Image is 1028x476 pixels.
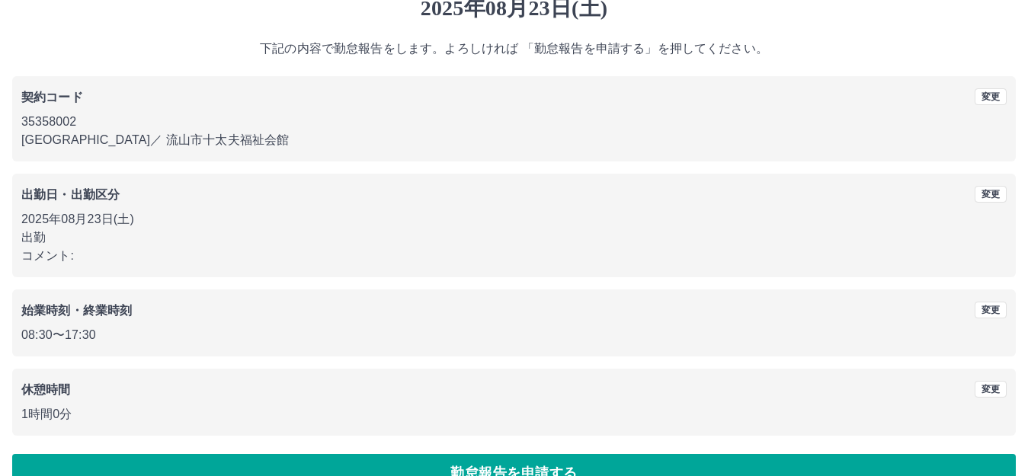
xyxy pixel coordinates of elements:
p: [GEOGRAPHIC_DATA] ／ 流山市十太夫福祉会館 [21,131,1007,149]
p: 08:30 〜 17:30 [21,326,1007,344]
b: 出勤日・出勤区分 [21,188,120,201]
b: 休憩時間 [21,383,71,396]
button: 変更 [975,302,1007,318]
b: 契約コード [21,91,83,104]
button: 変更 [975,186,1007,203]
b: 始業時刻・終業時刻 [21,304,132,317]
p: 1時間0分 [21,405,1007,423]
p: 出勤 [21,228,1007,247]
button: 変更 [975,381,1007,398]
p: コメント: [21,247,1007,265]
p: 35358002 [21,113,1007,131]
p: 下記の内容で勤怠報告をします。よろしければ 「勤怠報告を申請する」を押してください。 [12,40,1016,58]
p: 2025年08月23日(土) [21,210,1007,228]
button: 変更 [975,88,1007,105]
